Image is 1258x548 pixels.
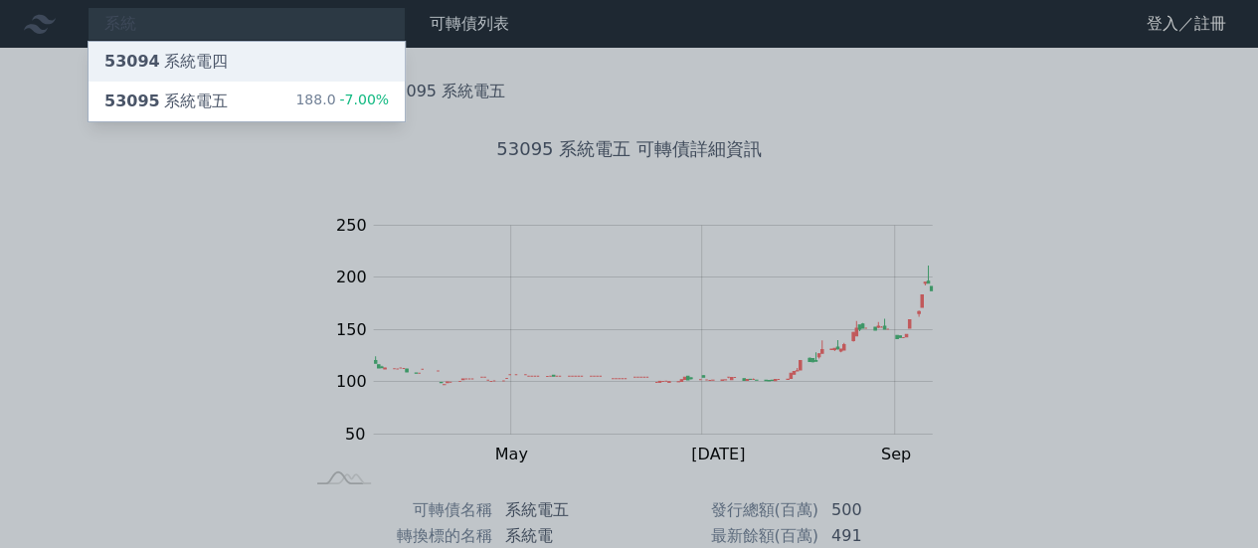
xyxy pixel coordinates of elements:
[295,90,389,113] div: 188.0
[104,90,228,113] div: 系統電五
[89,82,405,121] a: 53095系統電五 188.0-7.00%
[104,91,160,110] span: 53095
[89,42,405,82] a: 53094系統電四
[104,52,160,71] span: 53094
[104,50,228,74] div: 系統電四
[335,91,389,107] span: -7.00%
